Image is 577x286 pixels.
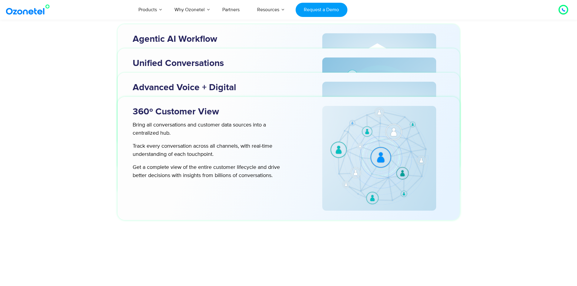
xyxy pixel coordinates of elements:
[133,142,290,159] p: Track every conversation across all channels, with real-time understanding of each touchpoint.
[133,82,302,94] h3: Advanced Voice + Digital
[133,163,290,180] p: Get a complete view of the entire customer lifecycle and drive better decisions with insights fro...
[133,121,290,137] p: Bring all conversations and customer data sources into a centralized hub.
[133,106,302,118] h3: 360º Customer View
[296,3,347,17] a: Request a Demo
[133,33,302,45] h3: Agentic AI Workflow
[133,58,302,69] h3: Unified Conversations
